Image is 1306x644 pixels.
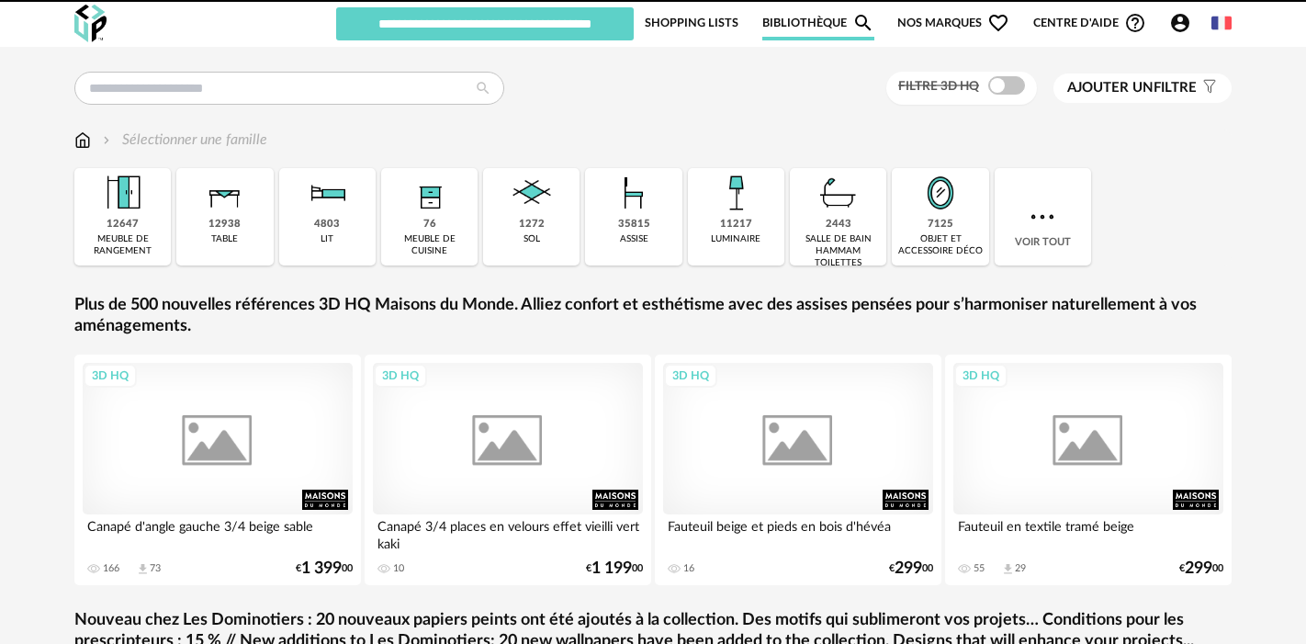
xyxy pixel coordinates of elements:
[296,562,353,575] div: € 00
[664,364,717,388] div: 3D HQ
[393,562,404,575] div: 10
[620,233,648,245] div: assise
[1179,562,1223,575] div: € 00
[987,12,1009,34] span: Heart Outline icon
[1067,79,1197,97] span: filtre
[795,233,881,269] div: salle de bain hammam toilettes
[663,514,933,551] div: Fauteuil beige et pieds en bois d'hévéa
[321,233,333,245] div: lit
[1185,562,1212,575] span: 299
[591,562,632,575] span: 1 199
[1053,73,1232,103] button: Ajouter unfiltre Filter icon
[1033,12,1146,34] span: Centre d'aideHelp Circle Outline icon
[1197,79,1218,97] span: Filter icon
[645,6,738,40] a: Shopping Lists
[897,233,983,257] div: objet et accessoire déco
[423,218,436,232] div: 76
[302,168,352,218] img: Literie.png
[1211,13,1232,33] img: fr
[150,562,161,575] div: 73
[609,168,659,218] img: Assise.png
[314,218,340,232] div: 4803
[974,562,985,575] div: 55
[80,233,165,257] div: meuble de rangement
[74,295,1232,338] a: Plus de 500 nouvelles références 3D HQ Maisons du Monde. Alliez confort et esthétisme avec des as...
[74,355,361,585] a: 3D HQ Canapé d'angle gauche 3/4 beige sable 166 Download icon 73 €1 39900
[107,218,139,232] div: 12647
[103,562,119,575] div: 166
[1169,12,1191,34] span: Account Circle icon
[365,355,651,585] a: 3D HQ Canapé 3/4 places en velours effet vieilli vert kaki 10 €1 19900
[374,364,427,388] div: 3D HQ
[814,168,863,218] img: Salle%20de%20bain.png
[373,514,643,551] div: Canapé 3/4 places en velours effet vieilli vert kaki
[208,218,241,232] div: 12938
[720,218,752,232] div: 11217
[1124,12,1146,34] span: Help Circle Outline icon
[889,562,933,575] div: € 00
[524,233,540,245] div: sol
[1067,81,1154,95] span: Ajouter un
[74,5,107,42] img: OXP
[945,355,1232,585] a: 3D HQ Fauteuil en textile tramé beige 55 Download icon 29 €29900
[84,364,137,388] div: 3D HQ
[1169,12,1199,34] span: Account Circle icon
[74,130,91,151] img: svg+xml;base64,PHN2ZyB3aWR0aD0iMTYiIGhlaWdodD0iMTciIHZpZXdCb3g9IjAgMCAxNiAxNyIgZmlsbD0ibm9uZSIgeG...
[99,130,114,151] img: svg+xml;base64,PHN2ZyB3aWR0aD0iMTYiIGhlaWdodD0iMTYiIHZpZXdCb3g9IjAgMCAxNiAxNiIgZmlsbD0ibm9uZSIgeG...
[711,168,760,218] img: Luminaire.png
[618,218,650,232] div: 35815
[826,218,851,232] div: 2443
[136,562,150,576] span: Download icon
[953,514,1223,551] div: Fauteuil en textile tramé beige
[895,562,922,575] span: 299
[83,514,353,551] div: Canapé d'angle gauche 3/4 beige sable
[655,355,941,585] a: 3D HQ Fauteuil beige et pieds en bois d'hévéa 16 €29900
[1001,562,1015,576] span: Download icon
[1026,200,1059,233] img: more.7b13dc1.svg
[98,168,148,218] img: Meuble%20de%20rangement.png
[387,233,472,257] div: meuble de cuisine
[954,364,1008,388] div: 3D HQ
[301,562,342,575] span: 1 399
[995,168,1091,266] div: Voir tout
[211,233,238,245] div: table
[762,6,874,40] a: BibliothèqueMagnify icon
[683,562,694,575] div: 16
[507,168,557,218] img: Sol.png
[1015,562,1026,575] div: 29
[200,168,250,218] img: Table.png
[711,233,760,245] div: luminaire
[586,562,643,575] div: € 00
[519,218,545,232] div: 1272
[898,80,979,93] span: Filtre 3D HQ
[928,218,953,232] div: 7125
[852,12,874,34] span: Magnify icon
[897,6,1009,40] span: Nos marques
[405,168,455,218] img: Rangement.png
[916,168,965,218] img: Miroir.png
[99,130,267,151] div: Sélectionner une famille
